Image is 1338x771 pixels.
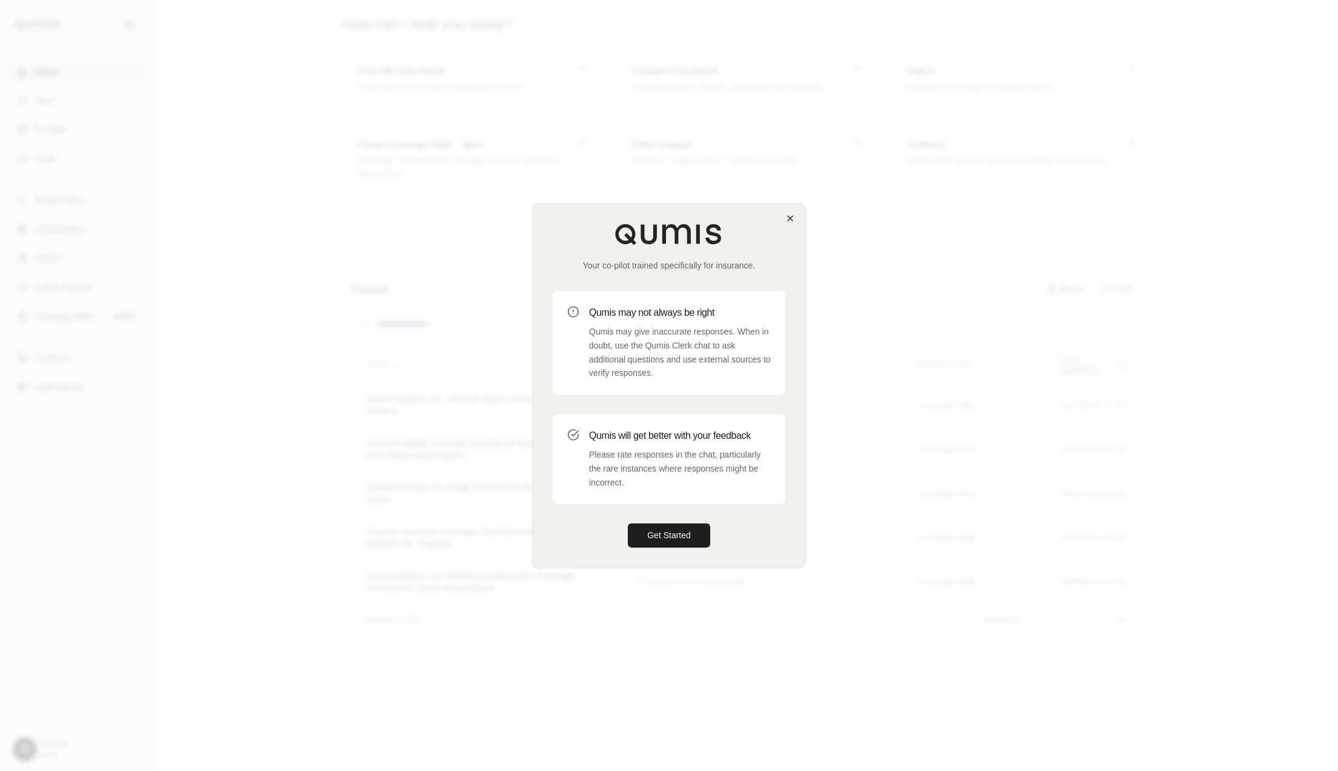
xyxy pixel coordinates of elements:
p: Please rate responses in the chat, particularly the rare instances where responses might be incor... [589,448,771,489]
h3: Qumis will get better with your feedback [589,429,771,443]
p: Qumis may give inaccurate responses. When in doubt, use the Qumis Clerk chat to ask additional qu... [589,325,771,380]
p: Your co-pilot trained specifically for insurance. [553,259,785,272]
button: Get Started [628,524,710,548]
h3: Qumis may not always be right [589,305,771,320]
img: Qumis Logo [614,223,724,245]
